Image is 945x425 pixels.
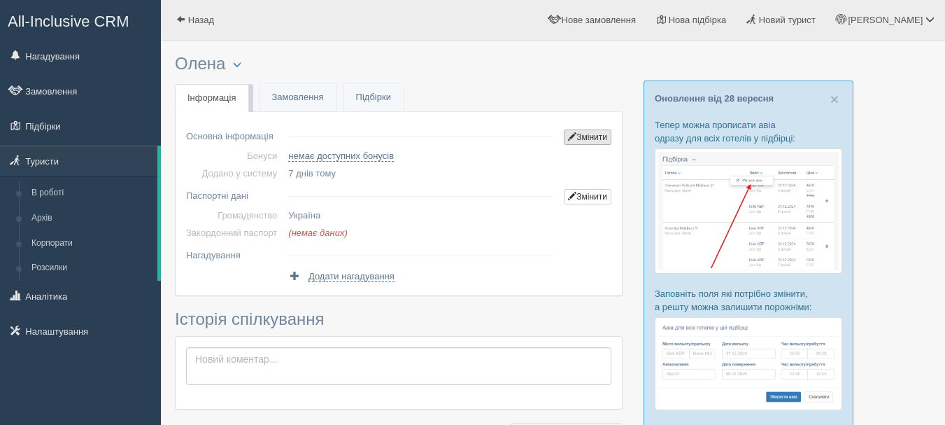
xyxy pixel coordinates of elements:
a: В роботі [25,181,157,206]
td: Паспортні дані [186,182,283,207]
img: %D0%BF%D1%96%D0%B4%D0%B1%D1%96%D1%80%D0%BA%D0%B0-%D0%B0%D0%B2%D1%96%D0%B0-1-%D1%81%D1%80%D0%BC-%D... [655,148,842,274]
button: Close [830,92,839,106]
td: Закордонний паспорт [186,224,283,242]
span: Нова підбірка [669,15,727,25]
span: Новий турист [759,15,816,25]
img: %D0%BF%D1%96%D0%B4%D0%B1%D1%96%D1%80%D0%BA%D0%B0-%D0%B0%D0%B2%D1%96%D0%B0-2-%D1%81%D1%80%D0%BC-%D... [655,317,842,410]
a: немає доступних бонусів [288,151,394,162]
h3: Історія спілкування [175,310,623,328]
span: (немає даних) [288,228,347,238]
span: Нове замовлення [562,15,636,25]
h3: Олена [175,55,623,74]
a: Змінити [564,189,611,204]
span: All-Inclusive CRM [8,13,129,30]
a: Розсилки [25,256,157,281]
td: Основна інформація [186,123,283,147]
td: Україна [283,207,558,224]
a: All-Inclusive CRM [1,1,160,39]
span: [PERSON_NAME] [848,15,923,25]
a: Оновлення від 28 вересня [655,93,774,104]
a: Інформація [175,84,249,113]
span: Назад [188,15,214,25]
span: 7 днів тому [288,168,336,179]
span: Додати нагадування [308,271,395,282]
a: Змінити [564,130,611,145]
td: Нагадування [186,242,283,264]
p: Заповніть поля які потрібно змінити, а решту можна залишити порожніми: [655,287,842,314]
a: Підбірки [343,83,404,112]
a: Архів [25,206,157,231]
td: Громадянство [186,207,283,224]
td: Бонуси [186,147,283,165]
td: Додано у систему [186,165,283,182]
span: Інформація [187,92,236,103]
p: Тепер можна прописати авіа одразу для всіх готелів у підбірці: [655,118,842,145]
a: Корпорати [25,231,157,256]
a: Додати нагадування [288,270,394,283]
span: × [830,91,839,107]
a: Замовлення [260,83,336,112]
